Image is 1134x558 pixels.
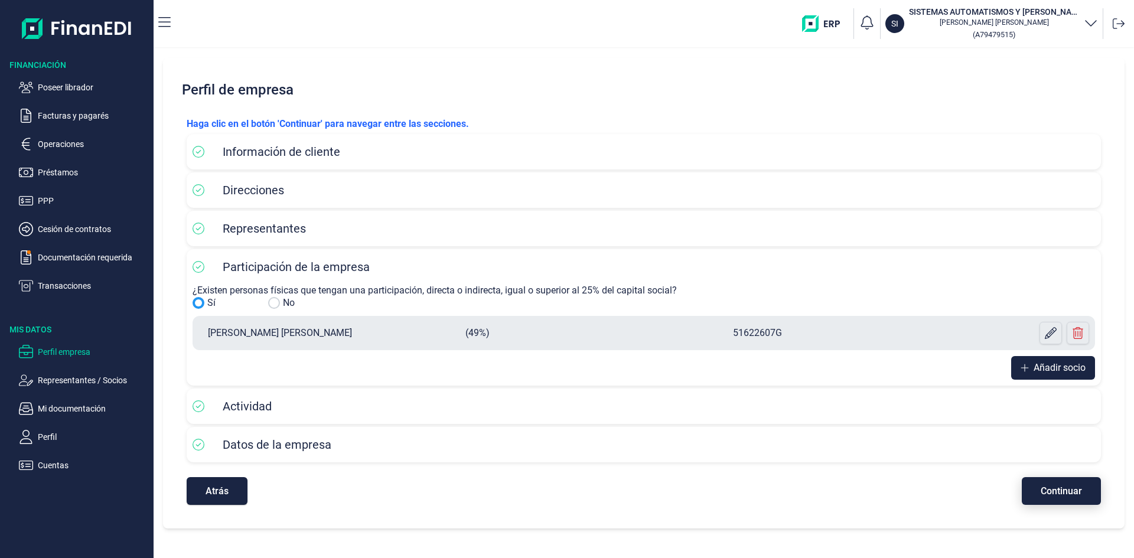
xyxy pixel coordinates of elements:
[38,430,149,444] p: Perfil
[19,345,149,359] button: Perfil empresa
[207,296,216,310] label: Sí
[891,18,898,30] p: SI
[38,373,149,387] p: Representantes / Socios
[19,402,149,416] button: Mi documentación
[885,6,1098,41] button: SISISTEMAS AUTOMATISMOS Y [PERSON_NAME] ELECTRICOS SA[PERSON_NAME] [PERSON_NAME](A79479515)
[206,487,229,495] span: Atrás
[19,279,149,293] button: Transacciones
[38,458,149,472] p: Cuentas
[38,222,149,236] p: Cesión de contratos
[19,430,149,444] button: Perfil
[193,285,677,296] label: ¿Existen personas físicas que tengan una participación, directa o indirecta, igual o superior al ...
[223,145,340,159] span: Información de cliente
[38,279,149,293] p: Transacciones
[973,30,1015,39] small: Copiar cif
[19,373,149,387] button: Representantes / Socios
[733,326,1000,340] p: 51622607G
[19,222,149,236] button: Cesión de contratos
[19,194,149,208] button: PPP
[38,165,149,180] p: Préstamos
[22,9,132,47] img: Logo de aplicación
[223,260,370,274] span: Participación de la empresa
[38,250,149,265] p: Documentación requerida
[198,326,465,340] p: [PERSON_NAME] [PERSON_NAME]
[909,6,1079,18] h3: SISTEMAS AUTOMATISMOS Y [PERSON_NAME] ELECTRICOS SA
[19,250,149,265] button: Documentación requerida
[223,399,272,413] span: Actividad
[38,345,149,359] p: Perfil empresa
[802,15,849,32] img: erp
[1034,361,1086,375] span: Añadir socio
[19,109,149,123] button: Facturas y pagarés
[38,402,149,416] p: Mi documentación
[38,80,149,94] p: Poseer librador
[1022,477,1101,505] button: Continuar
[19,80,149,94] button: Poseer librador
[38,137,149,151] p: Operaciones
[187,117,1101,131] p: Haga clic en el botón 'Continuar' para navegar entre las secciones.
[187,477,247,505] button: Atrás
[223,221,306,236] span: Representantes
[223,438,331,452] span: Datos de la empresa
[19,137,149,151] button: Operaciones
[1041,487,1082,495] span: Continuar
[223,183,284,197] span: Direcciones
[19,458,149,472] button: Cuentas
[909,18,1079,27] p: [PERSON_NAME] [PERSON_NAME]
[465,326,732,340] p: (49%)
[283,296,295,310] label: No
[1011,356,1095,380] button: Añadir socio
[177,72,1110,107] h2: Perfil de empresa
[38,194,149,208] p: PPP
[19,165,149,180] button: Préstamos
[38,109,149,123] p: Facturas y pagarés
